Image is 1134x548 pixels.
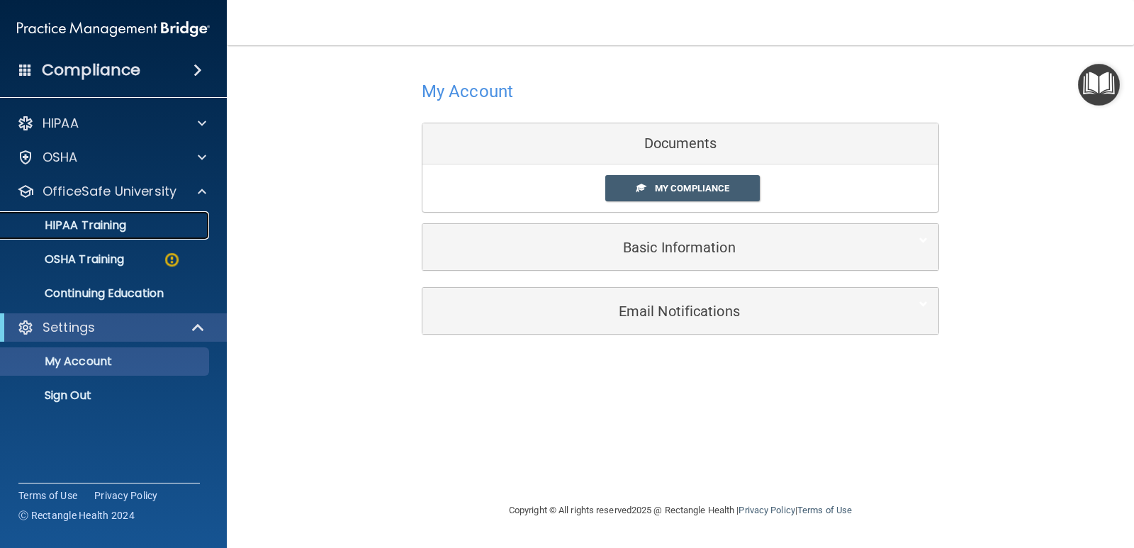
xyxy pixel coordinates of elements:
span: My Compliance [655,183,729,194]
p: Sign Out [9,388,203,403]
img: PMB logo [17,15,210,43]
button: Open Resource Center [1078,64,1120,106]
a: OfficeSafe University [17,183,206,200]
a: OSHA [17,149,206,166]
a: Basic Information [433,231,928,263]
h5: Email Notifications [433,303,885,319]
a: HIPAA [17,115,206,132]
p: HIPAA [43,115,79,132]
p: Settings [43,319,95,336]
p: OSHA [43,149,78,166]
a: Terms of Use [18,488,77,503]
div: Documents [422,123,938,164]
a: Settings [17,319,206,336]
h5: Basic Information [433,240,885,255]
a: Privacy Policy [94,488,158,503]
h4: Compliance [42,60,140,80]
a: Email Notifications [433,295,928,327]
p: OfficeSafe University [43,183,176,200]
a: Privacy Policy [739,505,795,515]
p: Continuing Education [9,286,203,301]
img: warning-circle.0cc9ac19.png [163,251,181,269]
p: HIPAA Training [9,218,126,233]
a: Terms of Use [797,505,852,515]
h4: My Account [422,82,513,101]
span: Ⓒ Rectangle Health 2024 [18,508,135,522]
p: OSHA Training [9,252,124,267]
p: My Account [9,354,203,369]
div: Copyright © All rights reserved 2025 @ Rectangle Health | | [422,488,939,533]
